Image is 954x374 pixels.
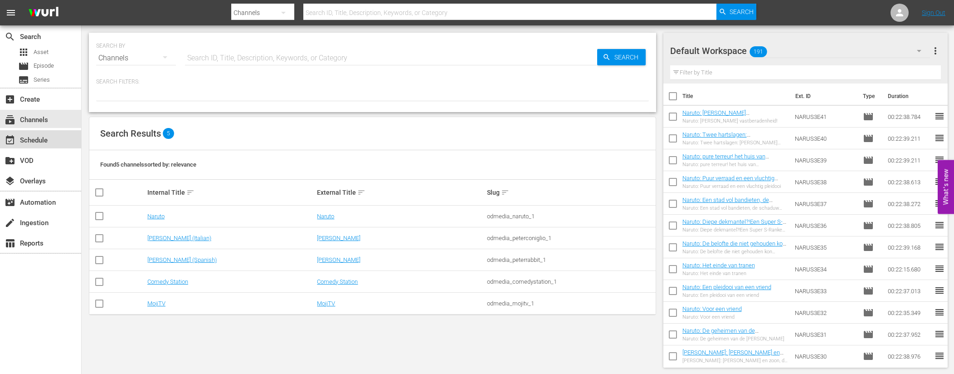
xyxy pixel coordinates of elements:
a: [PERSON_NAME] (Italian) [147,235,211,241]
a: Naruto: [PERSON_NAME] vastberadenheid! [682,109,750,123]
span: Search [730,4,754,20]
div: odmedia_peterconiglio_1 [487,235,654,241]
td: NARUS3E36 [791,215,859,236]
td: NARUS3E41 [791,106,859,128]
span: reorder [934,154,945,165]
div: Naruto: pure terreur! het huis van [PERSON_NAME]! [682,162,788,167]
span: more_vert [930,45,941,56]
span: VOD [5,155,15,166]
a: Naruto: Een stad vol bandieten, de schaduw van de Fuma Clan [682,197,773,210]
td: 00:22:15.680 [884,258,934,280]
span: Found 5 channels sorted by: relevance [100,161,196,168]
span: sort [186,188,195,197]
span: Episode [863,198,874,209]
a: [PERSON_NAME] [317,235,360,241]
span: Episode [863,111,874,122]
td: NARUS3E39 [791,149,859,171]
td: NARUS3E31 [791,324,859,345]
span: Episode [34,61,54,70]
td: 00:22:38.272 [884,193,934,215]
a: Naruto [317,213,334,220]
span: reorder [934,111,945,122]
span: sort [501,188,509,197]
td: NARUS3E38 [791,171,859,193]
span: Asset [34,48,49,57]
div: Default Workspace [670,38,930,64]
div: Naruto: Puur verraad en een vluchtig pleidooi [682,183,788,189]
span: reorder [934,350,945,361]
span: Reports [5,238,15,249]
a: Naruto: De belofte die niet gehouden kon worden [682,240,786,254]
span: Episode [863,133,874,144]
div: odmedia_naruto_1 [487,213,654,220]
div: Naruto: [PERSON_NAME] vastberadenheid! [682,118,788,124]
td: NARUS3E35 [791,236,859,258]
div: Naruto: De belofte die niet gehouden kon worden [682,249,788,255]
th: Type [857,84,882,109]
span: Episode [863,220,874,231]
span: Episode [863,264,874,275]
span: sort [357,188,365,197]
a: MojiTV [147,300,165,307]
div: Naruto: Diepe dekmantel?!Een Super S-Ranked missie! [682,227,788,233]
span: Episode [863,242,874,253]
span: reorder [934,307,945,318]
td: NARUS3E30 [791,345,859,367]
td: 00:22:38.976 [884,345,934,367]
span: Channels [5,114,15,125]
td: NARUS3E40 [791,128,859,149]
span: Episode [863,307,874,318]
span: reorder [934,220,945,231]
a: Naruto [147,213,165,220]
a: [PERSON_NAME] [317,256,360,263]
a: MojiTV [317,300,335,307]
td: NARUS3E34 [791,258,859,280]
div: External Title [317,187,484,198]
div: Naruto: Het einde van tranen [682,271,755,276]
span: reorder [934,285,945,296]
th: Title [682,84,790,109]
td: 00:22:35.349 [884,302,934,324]
span: reorder [934,198,945,209]
span: Episode [863,177,874,187]
td: 00:22:37.013 [884,280,934,302]
a: [PERSON_NAME]: [PERSON_NAME] en zoon, de gebroken kroon [682,349,784,363]
span: Episode [18,61,29,72]
span: Episode [863,155,874,166]
span: Episode [863,351,874,362]
div: Naruto: Een stad vol bandieten, de schaduw van de Fuma Clan [682,205,788,211]
span: Episode [863,285,874,296]
span: reorder [934,241,945,252]
div: Slug [487,187,654,198]
div: Naruto: Een pleidooi van een vriend [682,292,771,298]
a: Naruto: Puur verraad en een vluchtig pleidooi [682,175,778,188]
span: Create [5,94,15,105]
td: NARUS3E33 [791,280,859,302]
td: 00:22:38.784 [884,106,934,128]
div: Naruto: De geheimen van de [PERSON_NAME] [682,336,788,342]
td: 00:22:39.168 [884,236,934,258]
span: reorder [934,176,945,187]
button: Open Feedback Widget [938,160,954,214]
a: Sign Out [922,9,945,16]
span: Schedule [5,135,15,146]
th: Duration [882,84,937,109]
div: odmedia_peterrabbit_1 [487,256,654,263]
span: Search [611,49,646,65]
span: Search Results [100,128,161,139]
span: Overlays [5,176,15,187]
span: Episode [863,329,874,340]
span: Asset [18,47,29,58]
a: Naruto: Voor een vriend [682,305,742,312]
div: Channels [96,45,176,71]
a: Comedy Station [317,278,358,285]
span: reorder [934,263,945,274]
a: Naruto: Diepe dekmantel?!Een Super S-Ranked missie! [682,218,786,232]
div: Internal Title [147,187,315,198]
button: Search [597,49,646,65]
div: odmedia_mojitv_1 [487,300,654,307]
td: 00:22:39.211 [884,128,934,149]
td: 00:22:37.952 [884,324,934,345]
a: Naruto: Het einde van tranen [682,262,755,269]
div: [PERSON_NAME]: [PERSON_NAME] en zoon, de gebroken kroon [682,358,788,364]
